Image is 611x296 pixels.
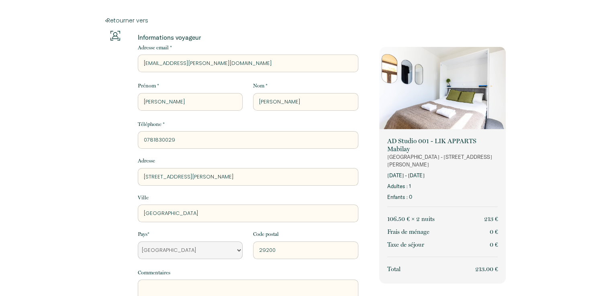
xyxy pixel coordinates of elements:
[387,153,498,168] p: [GEOGRAPHIC_DATA] - [STREET_ADDRESS][PERSON_NAME]
[138,44,172,52] label: Adresse email *
[387,214,435,224] p: 106.50 € × 2 nuit
[387,182,498,190] p: Adultes : 1
[138,157,155,165] label: Adresse
[387,172,498,179] p: [DATE] - [DATE]
[138,33,358,41] p: Informations voyageur
[387,193,498,201] p: Enfants : 0
[432,215,435,223] span: s
[475,266,498,273] span: 213.00 €
[387,266,401,273] span: Total
[138,82,159,90] label: Prénom *
[138,269,170,277] label: Commentaires
[387,227,429,237] p: Frais de ménage
[105,16,506,25] a: Retourner vers
[490,240,498,249] p: 0 €
[484,214,498,224] p: 213 €
[379,47,506,131] img: rental-image
[387,137,498,153] p: AD Studio 001 - LIK APPARTS Mabilay
[138,241,243,259] select: Default select example
[110,31,120,41] img: guests-info
[138,194,149,202] label: Ville
[138,120,165,128] label: Téléphone *
[138,230,149,238] label: Pays
[253,230,279,238] label: Code postal
[387,240,424,249] p: Taxe de séjour
[490,227,498,237] p: 0 €
[253,82,268,90] label: Nom *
